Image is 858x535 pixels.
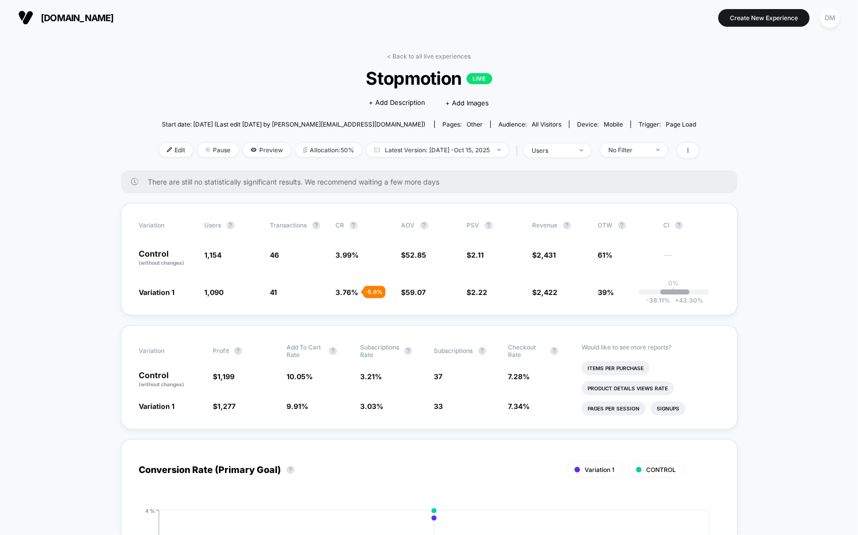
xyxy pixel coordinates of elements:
[270,221,307,229] span: Transactions
[406,251,427,259] span: 52.85
[139,381,185,387] span: (without changes)
[608,146,649,154] div: No Filter
[367,143,508,157] span: Latest Version: [DATE] - Oct 15, 2025
[478,347,486,355] button: ?
[585,466,615,473] span: Variation 1
[205,251,222,259] span: 1,154
[139,250,195,267] p: Control
[287,343,324,359] span: Add To Cart Rate
[402,221,415,229] span: AOV
[582,401,646,415] li: Pages Per Session
[270,251,279,259] span: 46
[213,347,229,354] span: Profit
[669,279,679,287] p: 0%
[817,8,843,28] button: DM
[467,121,483,128] span: other
[532,121,561,128] span: All Visitors
[360,372,382,381] span: 3.21 %
[472,288,488,296] span: 2.22
[205,147,210,152] img: end
[217,402,236,410] span: 1,277
[675,296,679,304] span: +
[445,99,489,107] span: + Add Images
[312,221,320,229] button: ?
[186,68,671,89] span: Stopmotion
[582,343,719,351] p: Would like to see more reports?
[336,251,359,259] span: 3.99 %
[537,251,556,259] span: 2,431
[145,507,155,513] tspan: 4 %
[243,143,291,157] span: Preview
[167,147,172,152] img: edit
[664,252,719,267] span: ---
[598,251,613,259] span: 61%
[18,10,33,25] img: Visually logo
[402,288,426,296] span: $
[533,221,558,229] span: Revenue
[148,177,717,186] span: There are still no statistically significant results. We recommend waiting a few more days
[618,221,626,229] button: ?
[467,288,488,296] span: $
[513,143,524,158] span: |
[198,143,238,157] span: Pause
[718,9,810,27] button: Create New Experience
[532,147,572,154] div: users
[639,121,696,128] div: Trigger:
[497,149,501,151] img: end
[508,343,545,359] span: Checkout Rate
[550,347,558,355] button: ?
[226,221,235,229] button: ?
[467,251,484,259] span: $
[420,221,428,229] button: ?
[472,251,484,259] span: 2.11
[387,52,471,60] a: < Back to all live experiences
[598,221,654,229] span: OTW
[467,221,480,229] span: PSV
[537,288,558,296] span: 2,422
[563,221,571,229] button: ?
[434,402,443,410] span: 33
[604,121,623,128] span: mobile
[41,13,114,23] span: [DOMAIN_NAME]
[580,149,583,151] img: end
[139,260,185,266] span: (without changes)
[350,221,358,229] button: ?
[139,402,175,410] span: Variation 1
[234,347,242,355] button: ?
[434,372,443,381] span: 37
[533,288,558,296] span: $
[329,347,337,355] button: ?
[217,372,235,381] span: 1,199
[582,381,674,395] li: Product Details Views Rate
[673,287,675,294] p: |
[656,149,660,151] img: end
[296,143,362,157] span: Allocation: 50%
[434,347,473,354] span: Subscriptions
[213,372,235,381] span: $
[569,121,631,128] span: Device:
[467,73,492,84] p: LIVE
[205,221,221,229] span: users
[374,147,380,152] img: calendar
[139,221,195,229] span: Variation
[402,251,427,259] span: $
[598,288,614,296] span: 39%
[303,147,307,153] img: rebalance
[139,288,175,296] span: Variation 1
[666,121,696,128] span: Page Load
[159,143,193,157] span: Edit
[508,372,530,381] span: 7.28 %
[651,401,685,415] li: Signups
[508,402,530,410] span: 7.34 %
[336,288,359,296] span: 3.76 %
[404,347,412,355] button: ?
[15,10,117,26] button: [DOMAIN_NAME]
[406,288,426,296] span: 59.07
[360,402,383,410] span: 3.03 %
[498,121,561,128] div: Audience:
[485,221,493,229] button: ?
[647,466,676,473] span: CONTROL
[213,402,236,410] span: $
[582,361,650,375] li: Items Per Purchase
[820,8,840,28] div: DM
